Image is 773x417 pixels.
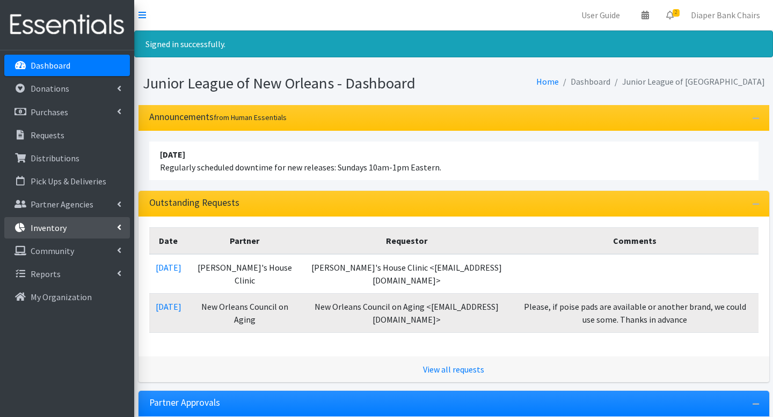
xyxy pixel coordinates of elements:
p: Purchases [31,107,68,117]
p: Distributions [31,153,79,163]
a: Requests [4,124,130,146]
a: Reports [4,263,130,285]
td: [PERSON_NAME]'s House Clinic <[EMAIL_ADDRESS][DOMAIN_NAME]> [302,254,512,294]
p: My Organization [31,292,92,302]
th: Comments [512,227,759,254]
a: My Organization [4,286,130,308]
a: Dashboard [4,55,130,76]
a: Pick Ups & Deliveries [4,170,130,192]
a: Purchases [4,101,130,123]
a: User Guide [573,4,629,26]
td: New Orleans Council on Aging [188,293,302,332]
p: Partner Agencies [31,199,93,210]
li: Junior League of [GEOGRAPHIC_DATA] [610,74,765,90]
img: HumanEssentials [4,7,130,43]
a: [DATE] [156,301,181,312]
td: Please, if poise pads are available or another brand, we could use some. Thanks in advance [512,293,759,332]
strong: [DATE] [160,149,185,160]
p: Donations [31,83,69,94]
p: Dashboard [31,60,70,71]
h3: Announcements [149,111,287,123]
p: Community [31,245,74,256]
a: Diaper Bank Chairs [682,4,769,26]
td: [PERSON_NAME]'s House Clinic [188,254,302,294]
td: New Orleans Council on Aging <[EMAIL_ADDRESS][DOMAIN_NAME]> [302,293,512,332]
h3: Partner Approvals [149,397,220,408]
h1: Junior League of New Orleans - Dashboard [143,74,450,93]
li: Regularly scheduled downtime for new releases: Sundays 10am-1pm Eastern. [149,142,759,180]
small: from Human Essentials [214,113,287,122]
p: Requests [31,130,64,140]
h3: Outstanding Requests [149,197,239,208]
a: Inventory [4,217,130,239]
a: [DATE] [156,262,181,273]
a: Distributions [4,147,130,169]
a: Community [4,240,130,262]
li: Dashboard [559,74,610,90]
p: Reports [31,269,61,279]
a: View all requests [423,364,484,375]
span: 2 [673,9,680,17]
a: Home [536,76,559,87]
p: Pick Ups & Deliveries [31,176,106,187]
th: Requestor [302,227,512,254]
p: Inventory [31,222,67,233]
th: Partner [188,227,302,254]
th: Date [149,227,188,254]
a: Partner Agencies [4,193,130,215]
a: Donations [4,78,130,99]
a: 2 [658,4,682,26]
div: Signed in successfully. [134,31,773,57]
